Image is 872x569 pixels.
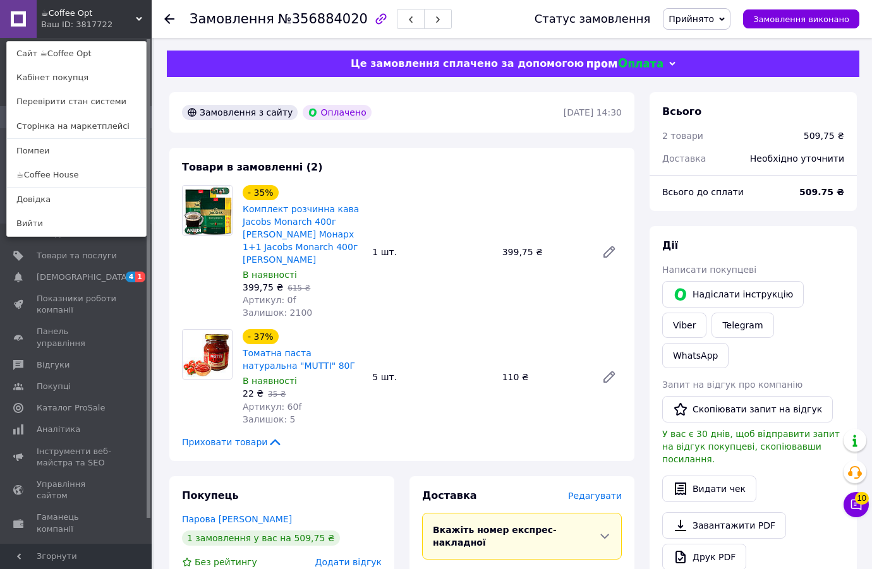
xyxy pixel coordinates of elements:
span: У вас є 30 днів, щоб відправити запит на відгук покупцеві, скопіювавши посилання. [662,429,840,464]
span: Доставка [422,489,477,501]
span: 1 [135,272,145,282]
span: Редагувати [568,491,622,501]
span: Залишок: 2100 [243,308,312,318]
div: Оплачено [303,105,371,120]
div: 1 замовлення у вас на 509,75 ₴ [182,530,340,546]
button: Видати чек [662,476,756,502]
span: Всього до сплати [662,187,744,197]
a: Комплект розчинна кава Jacobs Monarch 400г [PERSON_NAME] Монарх 1+1 Jacobs Monarch 400г [PERSON_N... [243,204,359,265]
span: Залишок: 5 [243,414,296,424]
span: Замовлення [190,11,274,27]
a: Вийти [7,212,146,236]
a: Кабінет покупця [7,66,146,90]
span: Це замовлення сплачено за допомогою [351,57,584,69]
a: ☕Coffee House [7,163,146,187]
div: 1 шт. [367,243,497,261]
div: 399,75 ₴ [497,243,591,261]
img: evopay logo [587,58,663,70]
span: Всього [662,105,701,117]
div: 5 шт. [367,368,497,386]
span: [DEMOGRAPHIC_DATA] [37,272,130,283]
span: Гаманець компанії [37,512,117,534]
a: Редагувати [596,239,622,265]
span: Приховати товари [182,436,282,448]
span: 2 товари [662,131,703,141]
button: Надіслати інструкцію [662,281,804,308]
span: №356884020 [278,11,368,27]
span: Управління сайтом [37,479,117,501]
time: [DATE] 14:30 [564,107,622,117]
div: 509,75 ₴ [804,129,844,142]
a: Telegram [712,313,773,338]
div: Ваш ID: 3817722 [41,19,94,30]
a: Сторінка на маркетплейсі [7,114,146,138]
a: Viber [662,313,706,338]
span: Замовлення виконано [753,15,849,24]
span: 4 [126,272,136,282]
a: WhatsApp [662,343,729,368]
span: Аналітика [37,424,80,435]
a: Довідка [7,188,146,212]
span: Каталог ProSale [37,402,105,414]
span: Показники роботи компанії [37,293,117,316]
b: 509.75 ₴ [799,187,844,197]
div: - 35% [243,185,279,200]
a: Парова [PERSON_NAME] [182,514,292,524]
a: Томатна паста натуральна "MUTTI" 80Г [243,348,355,371]
span: Запит на відгук про компанію [662,380,802,390]
a: Помпеи [7,139,146,163]
span: Дії [662,239,678,251]
span: 35 ₴ [268,390,286,398]
span: Написати покупцеві [662,265,756,275]
span: Товари в замовленні (2) [182,161,323,173]
span: Артикул: 60f [243,402,301,412]
span: Панель управління [37,326,117,349]
span: Без рейтингу [195,557,257,567]
span: 399,75 ₴ [243,282,283,292]
span: В наявності [243,270,297,280]
button: Замовлення виконано [743,9,859,28]
div: Необхідно уточнити [742,145,852,172]
a: Редагувати [596,364,622,390]
div: Замовлення з сайту [182,105,298,120]
span: Доставка [662,153,706,164]
span: Прийнято [669,14,714,24]
div: - 37% [243,329,279,344]
button: Скопіювати запит на відгук [662,396,833,422]
span: Вкажіть номер експрес-накладної [433,525,557,548]
span: 615 ₴ [288,284,310,292]
span: В наявності [243,376,297,386]
span: Товари та послуги [37,250,117,261]
button: Чат з покупцем10 [844,492,869,517]
img: Комплект розчинна кава Jacobs Monarch 400г Якобс Монарх 1+1 Jacobs Monarch 400г Якобс Монарх [183,186,232,235]
span: ☕Coffee Opt⁩ [41,8,136,19]
span: Артикул: 0f [243,295,296,305]
span: 10 [855,492,869,505]
span: Покупці [37,381,71,392]
div: 110 ₴ [497,368,591,386]
span: Інструменти веб-майстра та SEO [37,446,117,469]
a: Завантажити PDF [662,512,786,539]
span: Покупець [182,489,239,501]
span: Додати відгук [315,557,382,567]
img: Томатна паста натуральна "MUTTI" 80Г [183,330,232,379]
span: Відгуки [37,359,70,371]
div: Статус замовлення [535,13,651,25]
a: Перевірити стан системи [7,90,146,114]
a: Сайт ☕Coffee Opt⁩ [7,42,146,66]
span: 22 ₴ [243,388,263,398]
div: Повернутися назад [164,13,174,25]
